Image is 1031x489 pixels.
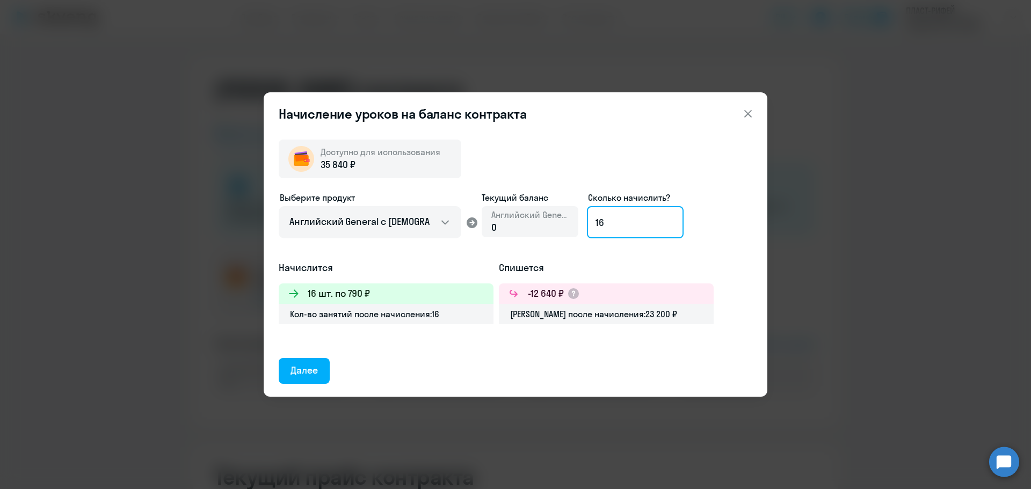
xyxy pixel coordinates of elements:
[499,304,714,324] div: [PERSON_NAME] после начисления: 23 200 ₽
[279,358,330,384] button: Далее
[279,304,493,324] div: Кол-во занятий после начисления: 16
[264,105,767,122] header: Начисление уроков на баланс контракта
[279,261,493,275] h5: Начислится
[491,221,497,233] span: 0
[491,209,569,221] span: Английский General
[528,287,564,301] h3: -12 640 ₽
[321,147,440,157] span: Доступно для использования
[499,261,714,275] h5: Спишется
[482,191,578,204] span: Текущий баланс
[588,192,670,203] span: Сколько начислить?
[291,363,318,377] div: Далее
[280,192,355,203] span: Выберите продукт
[308,287,370,301] h3: 16 шт. по 790 ₽
[288,146,314,172] img: wallet-circle.png
[321,158,355,172] span: 35 840 ₽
